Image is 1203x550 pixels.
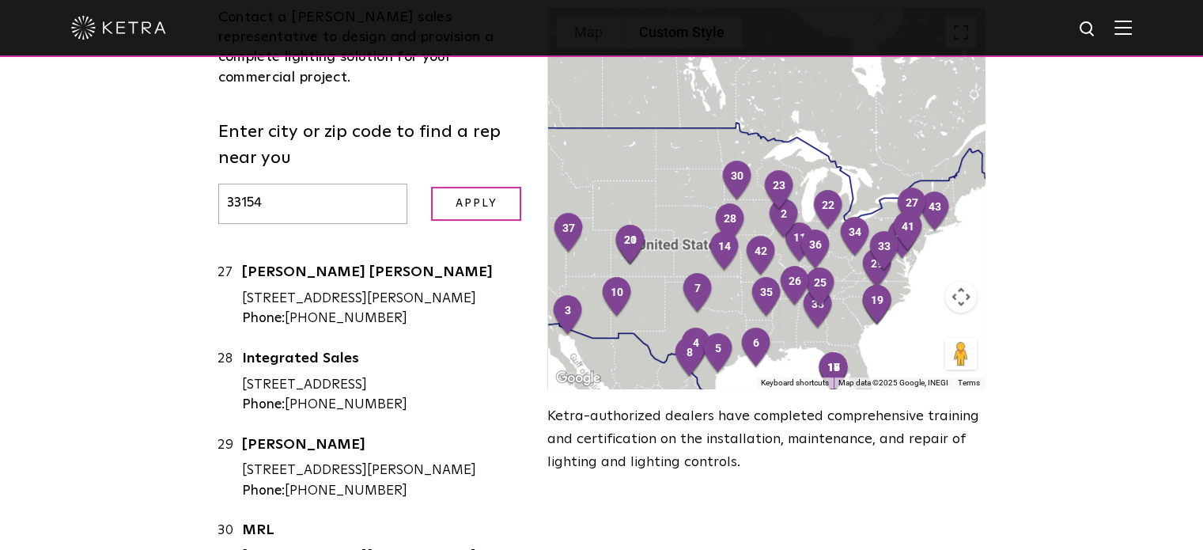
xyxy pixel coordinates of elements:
[547,405,985,473] p: Ketra-authorized dealers have completed comprehensive training and certification on the installat...
[242,461,524,481] div: [STREET_ADDRESS][PERSON_NAME]
[218,263,242,329] div: 27
[242,312,285,325] strong: Phone:
[242,351,524,371] a: Integrated Sales
[805,183,851,238] div: 22
[242,309,524,329] div: [PHONE_NUMBER]
[885,204,931,260] div: 41
[958,378,980,387] a: Terms (opens in new tab)
[218,119,524,172] label: Enter city or zip code to find a rep near you
[733,321,779,376] div: 6
[702,224,747,279] div: 14
[552,368,604,389] a: Open this area in Google Maps (opens a new window)
[695,326,741,381] div: 5
[242,398,285,412] strong: Phone:
[218,184,408,224] input: Enter city or zip code
[71,16,166,40] img: ketra-logo-2019-white
[743,270,789,325] div: 35
[880,212,925,267] div: 40
[912,184,958,240] div: 43
[242,395,524,415] div: [PHONE_NUMBER]
[945,281,977,313] button: Map camera controls
[242,523,524,543] a: MRL
[1114,20,1132,35] img: Hamburger%20Nav.svg
[546,206,592,261] div: 37
[832,210,878,265] div: 34
[242,375,524,396] div: [STREET_ADDRESS]
[761,192,807,247] div: 2
[545,288,591,343] div: 3
[431,187,521,221] input: Apply
[673,321,719,376] div: 4
[242,481,524,502] div: [PHONE_NUMBER]
[675,266,721,321] div: 7
[707,196,753,252] div: 28
[242,484,285,498] strong: Phone:
[607,218,653,273] div: 21
[797,260,843,316] div: 25
[761,377,829,389] button: Keyboard shortcuts
[889,180,935,236] div: 27
[772,259,818,314] div: 26
[594,270,640,325] div: 10
[838,378,948,387] span: Map data ©2025 Google, INEGI
[552,368,604,389] img: Google
[756,163,802,218] div: 23
[1078,20,1098,40] img: search icon
[242,438,524,457] a: [PERSON_NAME]
[218,435,242,502] div: 29
[861,224,907,279] div: 33
[738,229,784,284] div: 42
[714,154,760,209] div: 30
[811,345,857,400] div: 18
[945,338,977,370] button: Drag Pegman onto the map to open Street View
[854,241,900,297] div: 29
[218,349,242,415] div: 28
[854,278,900,333] div: 19
[242,289,524,309] div: [STREET_ADDRESS][PERSON_NAME]
[793,222,838,278] div: 36
[667,330,713,385] div: 8
[242,265,524,285] a: [PERSON_NAME] [PERSON_NAME]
